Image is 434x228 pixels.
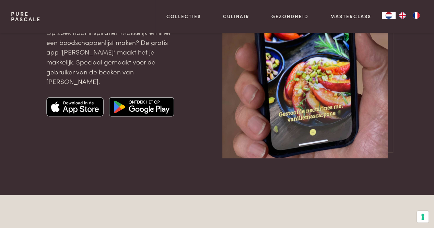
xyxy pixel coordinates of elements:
[109,97,174,117] img: Google app store
[396,12,423,19] ul: Language list
[11,11,41,22] a: PurePascale
[396,12,409,19] a: EN
[382,12,423,19] aside: Language selected: Nederlands
[382,12,396,19] div: Language
[382,12,396,19] a: NL
[330,13,371,20] a: Masterclass
[46,97,104,117] img: Apple app store
[166,13,201,20] a: Collecties
[271,13,308,20] a: Gezondheid
[417,211,429,223] button: Uw voorkeuren voor toestemming voor trackingtechnologieën
[46,27,176,86] p: Op zoek naar inspiratie? Makkelijk en snel een boodschappenlijst maken? De gratis app ‘[PERSON_NA...
[409,12,423,19] a: FR
[223,13,249,20] a: Culinair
